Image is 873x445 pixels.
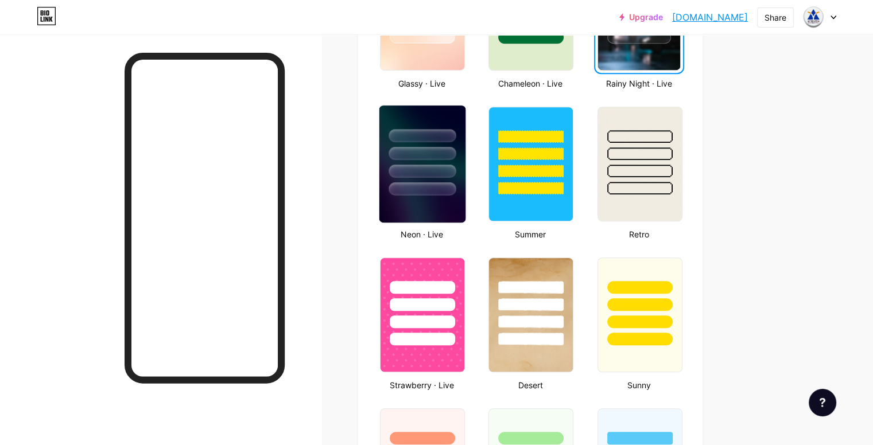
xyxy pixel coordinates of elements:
[377,379,467,391] div: Strawberry · Live
[594,228,684,240] div: Retro
[802,6,824,28] img: acharya_polytechnic
[765,11,786,24] div: Share
[485,379,575,391] div: Desert
[377,228,467,240] div: Neon · Live
[672,10,748,24] a: [DOMAIN_NAME]
[594,379,684,391] div: Sunny
[594,77,684,89] div: Rainy Night · Live
[619,13,663,22] a: Upgrade
[377,77,467,89] div: Glassy · Live
[379,106,465,222] img: neon.jpg
[485,77,575,89] div: Chameleon · Live
[485,228,575,240] div: Summer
